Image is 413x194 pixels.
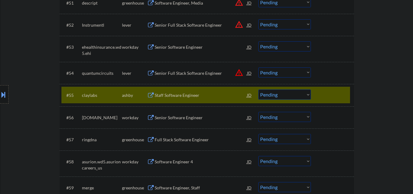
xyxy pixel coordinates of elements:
div: JD [246,41,253,52]
div: JD [246,19,253,30]
div: JD [246,67,253,78]
div: ashby [122,92,147,98]
div: Senior Software Engineer [155,115,247,121]
div: JD [246,134,253,145]
div: Full Stack Software Engineer [155,137,247,143]
div: lever [122,22,147,28]
div: greenhouse [122,185,147,191]
div: JD [246,156,253,167]
div: lever [122,70,147,76]
div: merge [82,185,122,191]
div: JD [246,89,253,101]
div: #59 [66,185,77,191]
div: asurion.wd5.asurioncareers_us [82,159,122,171]
div: Senior Full Stack Software Engineer [155,22,247,28]
div: #58 [66,159,77,165]
div: JD [246,112,253,123]
div: Instrumentl [82,22,122,28]
div: Senior Software Engineer [155,44,247,50]
div: Software Engineer, Staff [155,185,247,191]
div: workday [122,115,147,121]
div: #52 [66,22,77,28]
div: Staff Software Engineer [155,92,247,98]
button: warning_amber [235,68,243,77]
div: workday [122,159,147,165]
div: greenhouse [122,137,147,143]
div: Senior Full Stack Software Engineer [155,70,247,76]
div: JD [246,182,253,193]
button: warning_amber [235,20,243,29]
div: Software Engineer 4 [155,159,247,165]
div: workday [122,44,147,50]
